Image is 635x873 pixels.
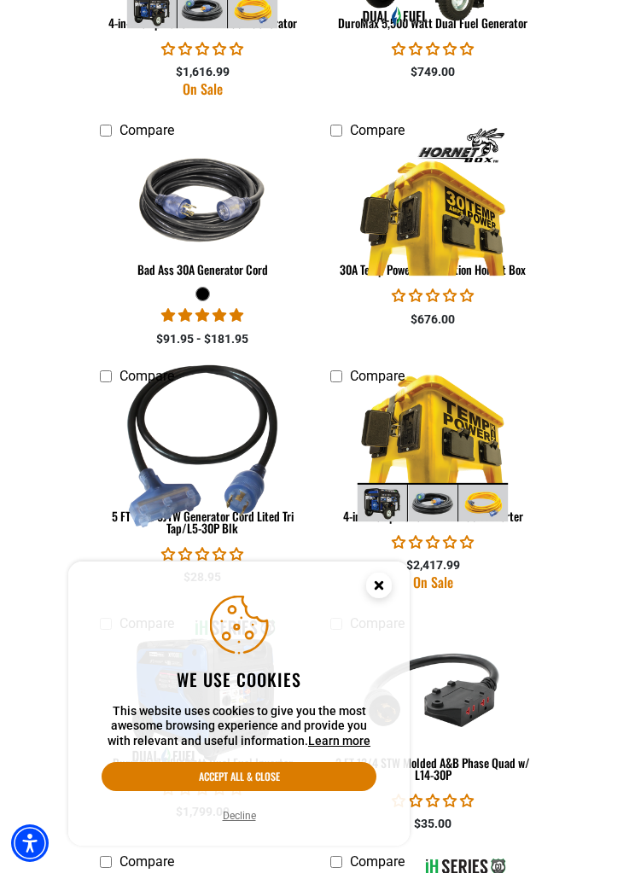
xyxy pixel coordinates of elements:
div: $1,616.99 [100,63,305,81]
div: Accessibility Menu [11,824,49,862]
div: $2,417.99 [330,556,535,574]
div: On Sale [100,82,305,96]
img: black [118,125,287,275]
button: Accept all & close [102,762,376,791]
span: 0.00 stars [392,41,474,57]
div: On Sale [330,575,535,589]
img: 4-in-1 Temp Power Kit with 30A Inverter [348,371,517,521]
div: DuroMax 5,500 Watt Dual Fuel Generator [330,17,535,29]
div: $35.00 [330,815,535,833]
button: Close this option [348,562,410,614]
span: 0.00 stars [392,534,474,550]
a: 4-in-1 Temp Power Kit with 30A Inverter 4-in-1 Temp Power Kit with 30A Inverter [330,393,535,533]
span: 0.00 stars [161,546,243,562]
button: Decline [218,807,261,824]
aside: Cookie Consent [68,562,410,847]
span: Compare [119,853,174,870]
div: $91.95 - $181.95 [100,330,305,348]
div: Bad Ass 30A Generator Cord [100,264,305,276]
span: 0.00 stars [392,288,474,304]
div: 2 FT 12/4 STW Molded A&B Phase Quad w/ L14-30P [330,757,535,781]
div: 30A Temp Power Distribution Hornet Box [330,264,535,276]
a: 5 FT 10/3 SJTW Generator Cord Lited Tri Tap/L5-30P Blk 5 FT 10/3 SJTW Generator Cord Lited Tri Ta... [100,393,305,544]
span: 0.00 stars [392,793,474,809]
a: black Bad Ass 30A Generator Cord [100,147,305,286]
img: 30A Temp Power Distribution Hornet Box [348,125,517,275]
span: Compare [350,853,405,870]
img: 2 FT 12/4 STW Molded A&B Phase Quad w/ L14-30P [348,618,517,768]
span: Compare [350,122,405,138]
h2: We use cookies [102,668,376,690]
a: This website uses cookies to give you the most awesome browsing experience and provide you with r... [308,734,370,748]
div: 4-in-1 Temp Power Kit with 30A Inverter [330,510,535,522]
div: 5 FT 10/3 SJTW Generator Cord Lited Tri Tap/L5-30P Blk [100,510,305,534]
span: 0.00 stars [161,41,243,57]
div: 4-in-1 Temp Power Kit with 30A Generator [100,17,305,29]
a: 30A Temp Power Distribution Hornet Box 30A Temp Power Distribution Hornet Box [330,147,535,286]
span: Compare [119,368,174,384]
a: 2 FT 12/4 STW Molded A&B Phase Quad w/ L14-30P 2 FT 12/4 STW Molded A&B Phase Quad w/ L14-30P [330,640,535,791]
img: 5 FT 10/3 SJTW Generator Cord Lited Tri Tap/L5-30P Blk [118,365,287,528]
div: $676.00 [330,311,535,329]
span: Compare [119,122,174,138]
span: Compare [350,368,405,384]
div: $749.00 [330,63,535,81]
span: 5.00 stars [161,307,243,323]
p: This website uses cookies to give you the most awesome browsing experience and provide you with r... [102,704,376,749]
